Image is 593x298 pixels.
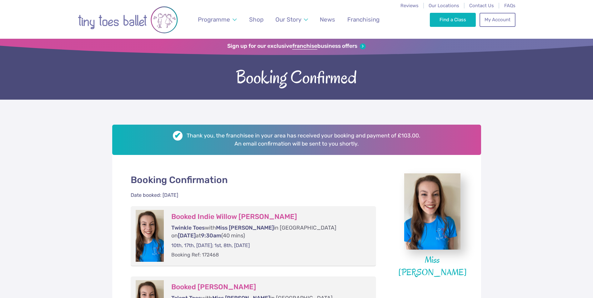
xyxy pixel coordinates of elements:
[131,173,376,186] p: Booking Confirmation
[320,16,335,23] span: News
[317,12,338,27] a: News
[216,225,274,231] span: Miss [PERSON_NAME]
[292,43,317,50] strong: franchise
[430,13,476,27] a: Find a Class
[344,12,382,27] a: Franchising
[171,242,364,249] p: 10th, 17th, [DATE]; 1st, 8th, [DATE]
[227,43,366,50] a: Sign up for our exclusivefranchisebusiness offers
[131,192,178,199] div: Date booked: [DATE]
[429,3,459,8] a: Our Locations
[347,16,379,23] span: Franchising
[400,3,419,8] a: Reviews
[469,3,494,8] a: Contact Us
[171,283,364,291] h3: Booked [PERSON_NAME]
[178,232,196,239] span: [DATE]
[249,16,264,23] span: Shop
[171,225,205,231] span: Twinkle Toes
[272,12,311,27] a: Our Story
[195,12,239,27] a: Programme
[171,251,364,258] p: Booking Ref: 172468
[504,3,515,8] a: FAQs
[480,13,515,27] a: My Account
[201,232,221,239] span: 9:30am
[171,224,364,239] p: with in [GEOGRAPHIC_DATA] on at (40 mins)
[395,254,470,279] figcaption: Miss [PERSON_NAME]
[404,173,460,250] img: website_image_-_lucy.png
[78,4,178,36] img: tiny toes ballet
[275,16,301,23] span: Our Story
[112,125,481,155] h2: Thank you, the franchisee in your area has received your booking and payment of £103.00. An email...
[171,212,364,221] h3: Booked Indie Willow [PERSON_NAME]
[198,16,230,23] span: Programme
[246,12,266,27] a: Shop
